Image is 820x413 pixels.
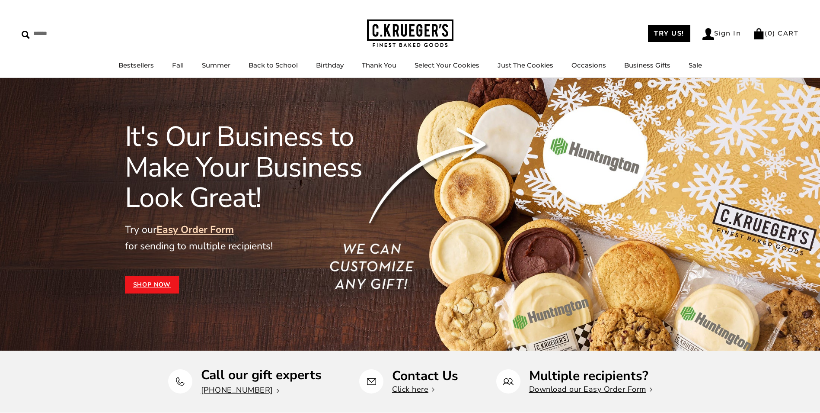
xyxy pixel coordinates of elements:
[768,29,773,37] span: 0
[156,223,234,236] a: Easy Order Form
[648,25,690,42] a: TRY US!
[366,376,377,387] img: Contact Us
[689,61,702,69] a: Sale
[392,369,458,383] p: Contact Us
[498,61,553,69] a: Just The Cookies
[702,28,741,40] a: Sign In
[249,61,298,69] a: Back to School
[367,19,453,48] img: C.KRUEGER'S
[201,368,322,382] p: Call our gift experts
[175,376,185,387] img: Call our gift experts
[529,384,652,394] a: Download our Easy Order Form
[529,369,652,383] p: Multiple recipients?
[392,384,434,394] a: Click here
[125,276,179,294] a: Shop Now
[503,376,514,387] img: Multiple recipients?
[362,61,396,69] a: Thank You
[125,122,400,213] h1: It's Our Business to Make Your Business Look Great!
[22,27,124,40] input: Search
[118,61,154,69] a: Bestsellers
[624,61,670,69] a: Business Gifts
[125,222,400,255] p: Try our for sending to multiple recipients!
[172,61,184,69] a: Fall
[201,385,279,395] a: [PHONE_NUMBER]
[571,61,606,69] a: Occasions
[22,31,30,39] img: Search
[415,61,479,69] a: Select Your Cookies
[753,28,765,39] img: Bag
[202,61,230,69] a: Summer
[702,28,714,40] img: Account
[316,61,344,69] a: Birthday
[753,29,798,37] a: (0) CART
